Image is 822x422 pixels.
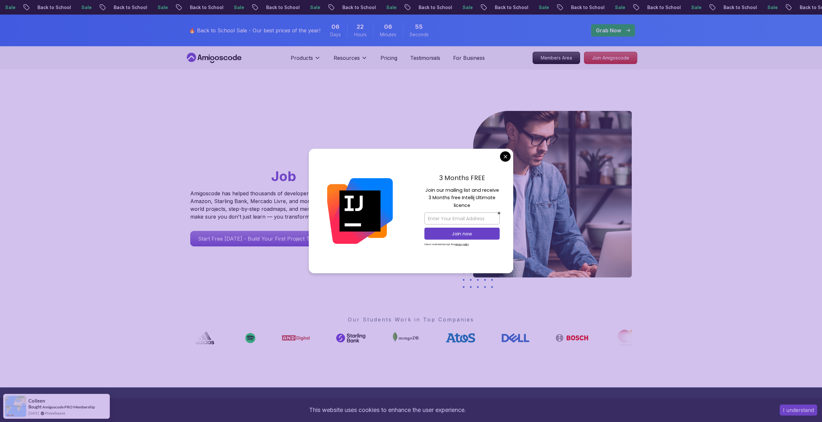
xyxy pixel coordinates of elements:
[28,410,39,416] span: [DATE]
[410,54,440,62] a: Testimonials
[5,403,770,417] div: This website uses cookies to enhance the user experience.
[371,4,392,11] p: Sale
[357,22,364,31] span: 22 Hours
[190,316,632,323] p: Our Students Work in Top Companies
[556,4,600,11] p: Back to School
[190,189,345,221] p: Amigoscode has helped thousands of developers land roles at Amazon, Starling Bank, Mercado Livre,...
[190,231,339,246] a: Start Free [DATE] - Build Your First Project This Week
[190,111,368,186] h1: Go From Learning to Hired: Master Java, Spring Boot & Cloud Skills That Get You the
[480,4,524,11] p: Back to School
[45,410,65,416] a: ProveSource
[327,4,371,11] p: Back to School
[330,31,341,38] span: Days
[291,54,321,67] button: Products
[331,22,339,31] span: 6 Days
[533,52,580,64] a: Members Area
[271,168,296,184] span: Job
[175,4,219,11] p: Back to School
[632,4,676,11] p: Back to School
[380,54,397,62] a: Pricing
[66,4,87,11] p: Sale
[142,4,163,11] p: Sale
[752,4,773,11] p: Sale
[676,4,697,11] p: Sale
[380,31,396,38] span: Minutes
[5,396,26,417] img: provesource social proof notification image
[42,405,95,409] a: Amigoscode PRO Membership
[780,405,817,416] button: Accept cookies
[596,27,621,34] p: Grab Now
[600,4,620,11] p: Sale
[384,22,392,31] span: 6 Minutes
[453,54,485,62] a: For Business
[28,398,45,404] span: Colleen
[22,4,66,11] p: Back to School
[219,4,239,11] p: Sale
[28,404,42,409] span: Bought
[334,54,360,62] p: Resources
[251,4,295,11] p: Back to School
[447,4,468,11] p: Sale
[410,31,429,38] span: Seconds
[708,4,752,11] p: Back to School
[354,31,367,38] span: Hours
[99,4,142,11] p: Back to School
[295,4,316,11] p: Sale
[524,4,544,11] p: Sale
[189,27,320,34] p: 🔥 Back to School Sale - Our best prices of the year!
[584,52,637,64] a: Join Amigoscode
[403,4,447,11] p: Back to School
[473,111,632,277] img: hero
[415,22,423,31] span: 55 Seconds
[334,54,368,67] button: Resources
[291,54,313,62] p: Products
